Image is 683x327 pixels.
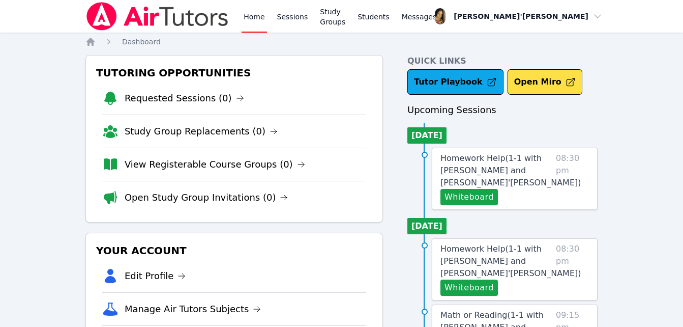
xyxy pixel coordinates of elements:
a: Tutor Playbook [407,69,503,95]
a: Study Group Replacements (0) [125,124,278,139]
h3: Tutoring Opportunities [94,64,374,82]
span: Homework Help ( 1-1 with [PERSON_NAME] and [PERSON_NAME]'[PERSON_NAME] ) [440,153,581,187]
span: Messages [402,12,437,22]
span: 08:30 pm [556,243,589,296]
h3: Upcoming Sessions [407,103,598,117]
li: [DATE] [407,127,447,144]
li: [DATE] [407,218,447,234]
button: Whiteboard [440,280,498,296]
a: View Registerable Course Groups (0) [125,157,305,172]
h4: Quick Links [407,55,598,67]
span: Homework Help ( 1-1 with [PERSON_NAME] and [PERSON_NAME]'[PERSON_NAME] ) [440,244,581,278]
nav: Breadcrumb [85,37,598,47]
a: Homework Help(1-1 with [PERSON_NAME] and [PERSON_NAME]'[PERSON_NAME]) [440,243,581,280]
a: Manage Air Tutors Subjects [125,302,261,316]
h3: Your Account [94,241,374,260]
a: Requested Sessions (0) [125,91,244,105]
button: Whiteboard [440,189,498,205]
a: Dashboard [122,37,161,47]
span: 08:30 pm [556,152,589,205]
button: Open Miro [508,69,582,95]
a: Open Study Group Invitations (0) [125,190,288,205]
span: Dashboard [122,38,161,46]
a: Edit Profile [125,269,186,283]
a: Homework Help(1-1 with [PERSON_NAME] and [PERSON_NAME]'[PERSON_NAME]) [440,152,581,189]
img: Air Tutors [85,2,229,31]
